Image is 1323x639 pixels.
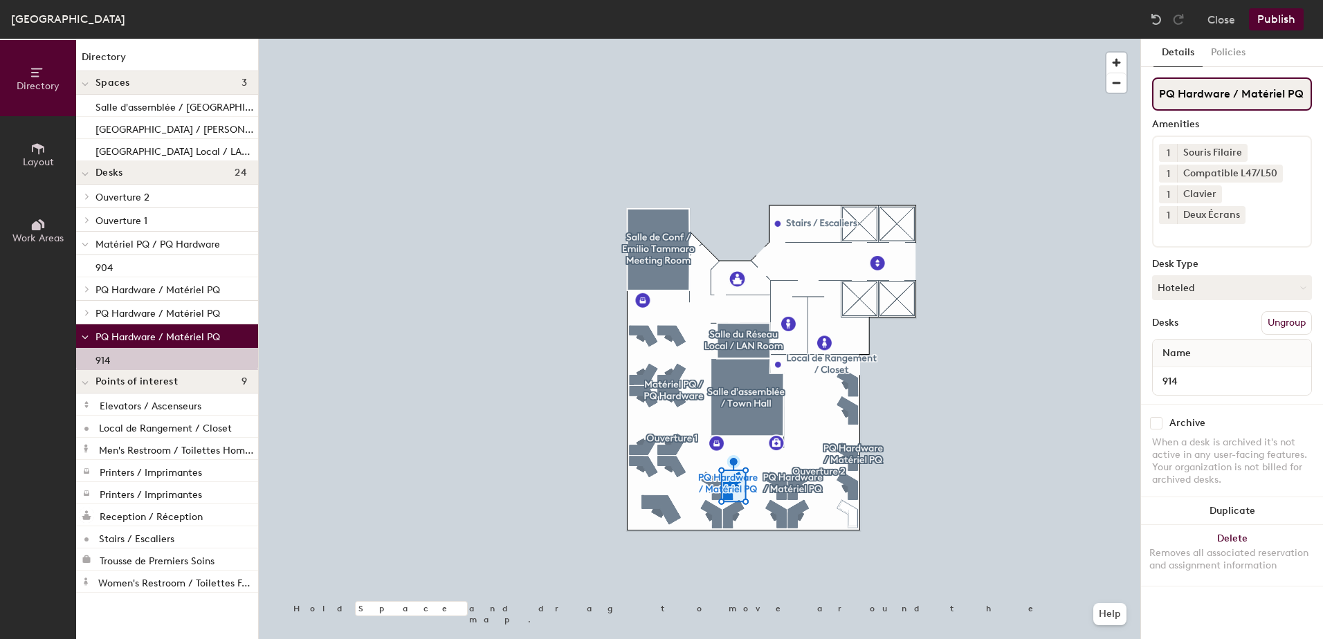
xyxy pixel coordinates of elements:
button: Policies [1203,39,1254,67]
p: Printers / Imprimantes [100,485,202,501]
button: Ungroup [1261,311,1312,335]
img: Undo [1149,12,1163,26]
button: Publish [1249,8,1304,30]
span: PQ Hardware / Matériel PQ [95,308,220,319]
span: Matériel PQ / PQ Hardware [95,239,220,250]
span: 9 [241,376,247,387]
span: Layout [23,156,54,168]
p: [GEOGRAPHIC_DATA] / [PERSON_NAME] Meeting Room [95,120,255,136]
button: DeleteRemoves all associated reservation and assignment information [1141,525,1323,586]
p: Elevators / Ascenseurs [100,396,201,412]
p: Stairs / Escaliers [99,529,174,545]
div: Souris Filaire [1177,144,1248,162]
p: 904 [95,258,113,274]
img: Redo [1171,12,1185,26]
div: Compatible L47/L50 [1177,165,1283,183]
p: 914 [95,351,110,367]
span: Directory [17,80,60,92]
button: Hoteled [1152,275,1312,300]
span: 1 [1167,167,1170,181]
button: 1 [1159,144,1177,162]
div: Desks [1152,317,1178,328]
h1: Directory [76,50,258,71]
p: Trousse de Premiers Soins [100,551,215,567]
p: Salle d'assemblée / [GEOGRAPHIC_DATA] [95,98,255,113]
span: 1 [1167,208,1170,223]
button: Duplicate [1141,497,1323,525]
div: Clavier [1177,185,1222,203]
input: Unnamed desk [1156,371,1308,391]
span: 1 [1167,187,1170,202]
p: Men's Restroom / Toilettes Hommes [99,441,255,456]
button: 1 [1159,185,1177,203]
span: Ouverture 2 [95,192,149,203]
span: Desks [95,167,122,178]
div: When a desk is archived it's not active in any user-facing features. Your organization is not bil... [1152,436,1312,486]
span: 1 [1167,146,1170,160]
button: 1 [1159,165,1177,183]
p: Women's Restroom / Toilettes Femmes [98,573,255,589]
span: Ouverture 1 [95,215,147,227]
p: Reception / Réception [100,507,203,523]
p: [GEOGRAPHIC_DATA] Local / LAN Room [95,142,255,158]
span: Name [1156,341,1198,366]
div: Archive [1169,418,1205,429]
div: Deux Écrans [1177,206,1246,224]
button: Help [1093,603,1126,625]
span: Spaces [95,77,130,89]
button: 1 [1159,206,1177,224]
span: Work Areas [12,232,64,244]
div: Desk Type [1152,259,1312,270]
span: Points of interest [95,376,178,387]
button: Details [1153,39,1203,67]
span: 24 [235,167,247,178]
span: PQ Hardware / Matériel PQ [95,331,220,343]
p: Local de Rangement / Closet [99,418,232,434]
p: Printers / Imprimantes [100,463,202,479]
button: Close [1207,8,1235,30]
span: 3 [241,77,247,89]
div: Amenities [1152,119,1312,130]
span: PQ Hardware / Matériel PQ [95,284,220,296]
div: Removes all associated reservation and assignment information [1149,547,1315,572]
div: [GEOGRAPHIC_DATA] [11,10,125,28]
